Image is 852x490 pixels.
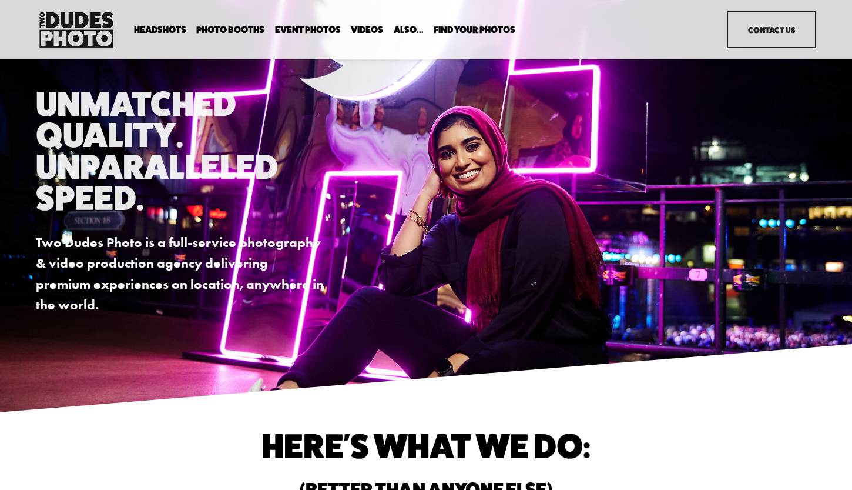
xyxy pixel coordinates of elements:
span: Photo Booths [196,25,264,35]
a: folder dropdown [196,25,264,36]
span: Also... [394,25,424,35]
a: Event Photos [275,25,341,36]
strong: Two Dudes Photo is a full-service photography & video production agency delivering premium experi... [36,234,327,313]
span: Headshots [134,25,186,35]
h1: Unmatched Quality. Unparalleled Speed. [36,88,324,214]
span: Find Your Photos [434,25,515,35]
a: folder dropdown [134,25,186,36]
h1: Here's What We do: [133,430,719,462]
img: Two Dudes Photo | Headshots, Portraits &amp; Photo Booths [36,9,117,51]
a: Videos [351,25,383,36]
a: Contact Us [727,11,816,48]
a: folder dropdown [394,25,424,36]
a: folder dropdown [434,25,515,36]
